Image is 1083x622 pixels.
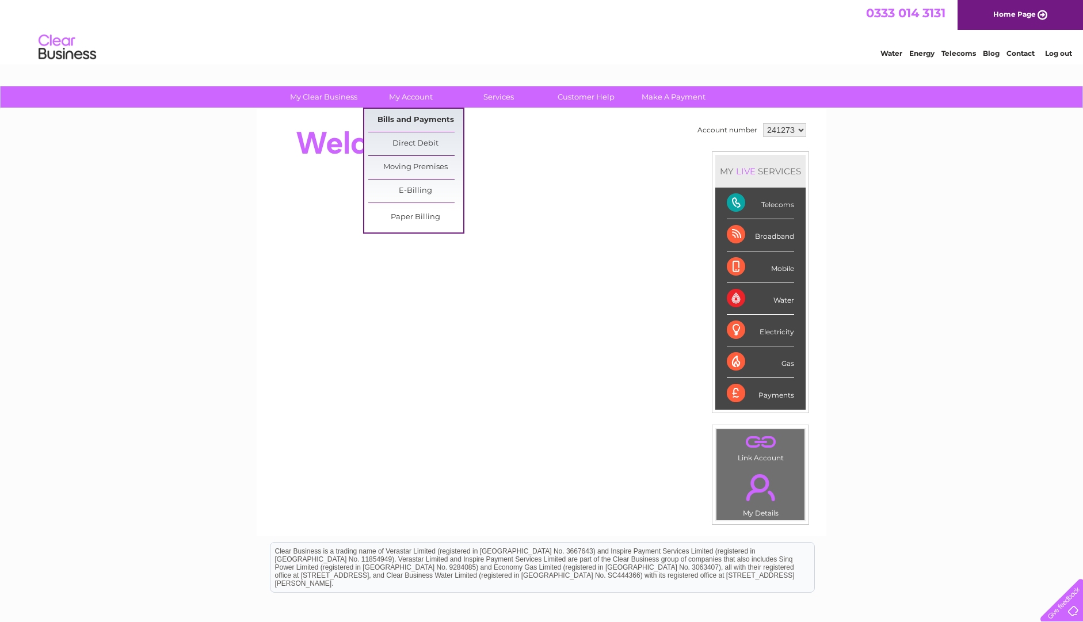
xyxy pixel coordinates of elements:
[626,86,721,108] a: Make A Payment
[364,86,459,108] a: My Account
[727,283,794,315] div: Water
[539,86,634,108] a: Customer Help
[719,432,802,452] a: .
[727,188,794,219] div: Telecoms
[368,156,463,179] a: Moving Premises
[727,315,794,346] div: Electricity
[727,346,794,378] div: Gas
[368,206,463,229] a: Paper Billing
[716,429,805,465] td: Link Account
[716,464,805,521] td: My Details
[1006,49,1035,58] a: Contact
[880,49,902,58] a: Water
[727,219,794,251] div: Broadband
[727,378,794,409] div: Payments
[1045,49,1072,58] a: Log out
[715,155,806,188] div: MY SERVICES
[695,120,760,140] td: Account number
[734,166,758,177] div: LIVE
[941,49,976,58] a: Telecoms
[909,49,935,58] a: Energy
[368,109,463,132] a: Bills and Payments
[451,86,546,108] a: Services
[270,6,814,56] div: Clear Business is a trading name of Verastar Limited (registered in [GEOGRAPHIC_DATA] No. 3667643...
[368,180,463,203] a: E-Billing
[866,6,945,20] a: 0333 014 3131
[368,132,463,155] a: Direct Debit
[276,86,371,108] a: My Clear Business
[38,30,97,65] img: logo.png
[719,467,802,507] a: .
[727,251,794,283] div: Mobile
[983,49,1000,58] a: Blog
